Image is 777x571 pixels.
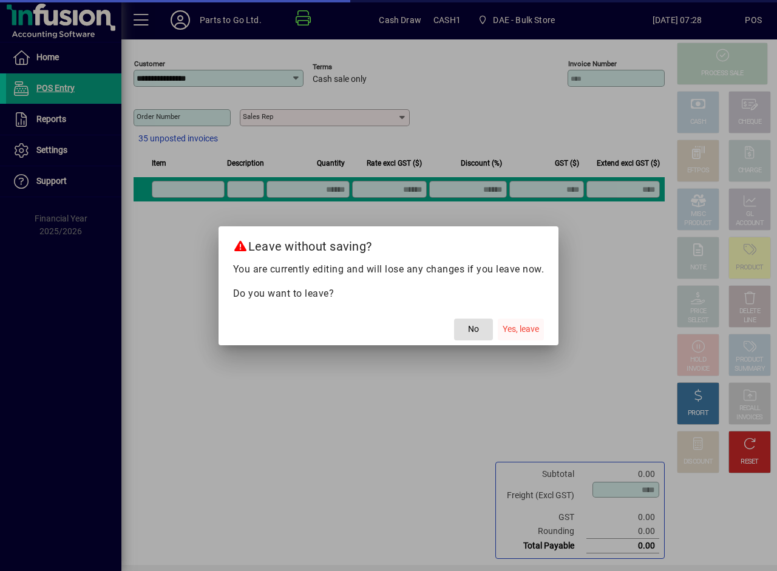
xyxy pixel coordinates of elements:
p: Do you want to leave? [233,286,545,301]
button: Yes, leave [498,319,544,340]
h2: Leave without saving? [219,226,559,262]
span: Yes, leave [503,323,539,336]
span: No [468,323,479,336]
button: No [454,319,493,340]
p: You are currently editing and will lose any changes if you leave now. [233,262,545,277]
